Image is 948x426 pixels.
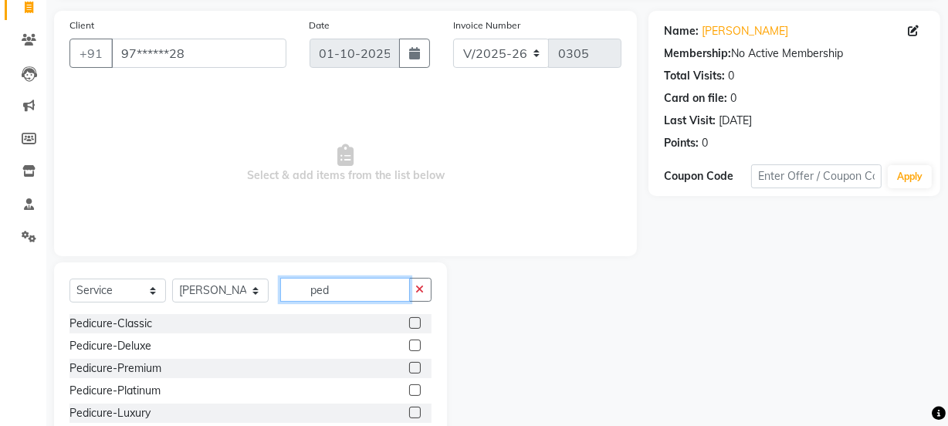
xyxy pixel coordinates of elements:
[280,278,410,302] input: Search or Scan
[702,23,788,39] a: [PERSON_NAME]
[664,168,751,184] div: Coupon Code
[69,338,151,354] div: Pedicure-Deluxe
[730,90,736,106] div: 0
[453,19,520,32] label: Invoice Number
[702,135,708,151] div: 0
[69,405,151,421] div: Pedicure-Luxury
[310,19,330,32] label: Date
[69,39,113,68] button: +91
[751,164,882,188] input: Enter Offer / Coupon Code
[69,86,621,241] span: Select & add items from the list below
[69,19,94,32] label: Client
[69,383,161,399] div: Pedicure-Platinum
[664,46,731,62] div: Membership:
[728,68,734,84] div: 0
[888,165,932,188] button: Apply
[664,135,699,151] div: Points:
[664,23,699,39] div: Name:
[664,113,716,129] div: Last Visit:
[69,316,152,332] div: Pedicure-Classic
[69,360,161,377] div: Pedicure-Premium
[664,46,925,62] div: No Active Membership
[719,113,752,129] div: [DATE]
[664,90,727,106] div: Card on file:
[664,68,725,84] div: Total Visits:
[111,39,286,68] input: Search by Name/Mobile/Email/Code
